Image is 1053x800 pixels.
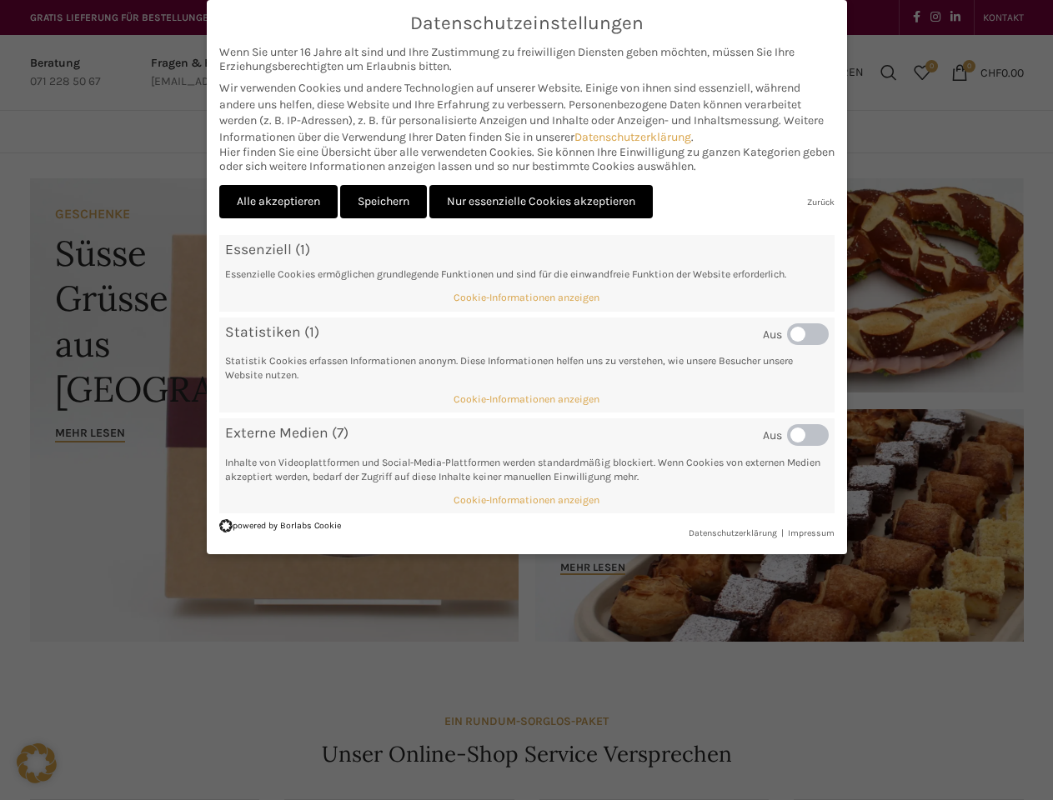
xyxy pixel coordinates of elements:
[454,494,599,506] span: Cookie-Informationen anzeigen
[410,12,644,34] span: Datenschutzeinstellungen
[225,267,829,282] p: Essenzielle Cookies ermöglichen grundlegende Funktionen und sind für die einwandfreie Funktion de...
[219,519,233,532] img: Borlabs Cookie
[219,45,835,73] span: Wenn Sie unter 16 Jahre alt sind und Ihre Zustimmung zu freiwilligen Diensten geben möchten, müss...
[219,113,824,144] span: Weitere Informationen über die Verwendung Ihrer Daten finden Sie in unserer .
[429,185,653,219] a: Nur essenzielle Cookies akzeptieren
[788,527,835,538] a: Impressum
[225,456,829,484] p: Inhalte von Videoplattformen und Social-Media-Plattformen werden standardmäßig blockiert. Wenn Co...
[219,81,800,112] span: Wir verwenden Cookies und andere Technologien auf unserer Website. Einige von ihnen sind essenzie...
[225,323,319,340] span: Statistiken (1)
[219,520,341,531] a: powered by Borlabs Cookie
[219,185,338,219] a: Alle akzeptieren
[225,392,829,407] a: Cookie-Informationen anzeigen
[454,393,599,405] span: Cookie-Informationen anzeigen
[574,130,691,144] a: Datenschutzerklärung
[225,493,829,507] a: Cookie-Informationen anzeigen
[225,354,829,382] p: Statistik Cookies erfassen Informationen anonym. Diese Informationen helfen uns zu verstehen, wie...
[225,291,829,305] a: Cookie-Informationen anzeigen
[689,527,777,538] a: Datenschutzerklärung
[454,292,599,303] span: Cookie-Informationen anzeigen
[225,424,348,441] span: Externe Medien (7)
[340,185,427,219] a: Speichern
[225,241,310,257] span: Essenziell (1)
[807,197,835,207] a: Zurück
[219,145,835,173] span: Hier finden Sie eine Übersicht über alle verwendeten Cookies. Sie können Ihre Einwilligung zu gan...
